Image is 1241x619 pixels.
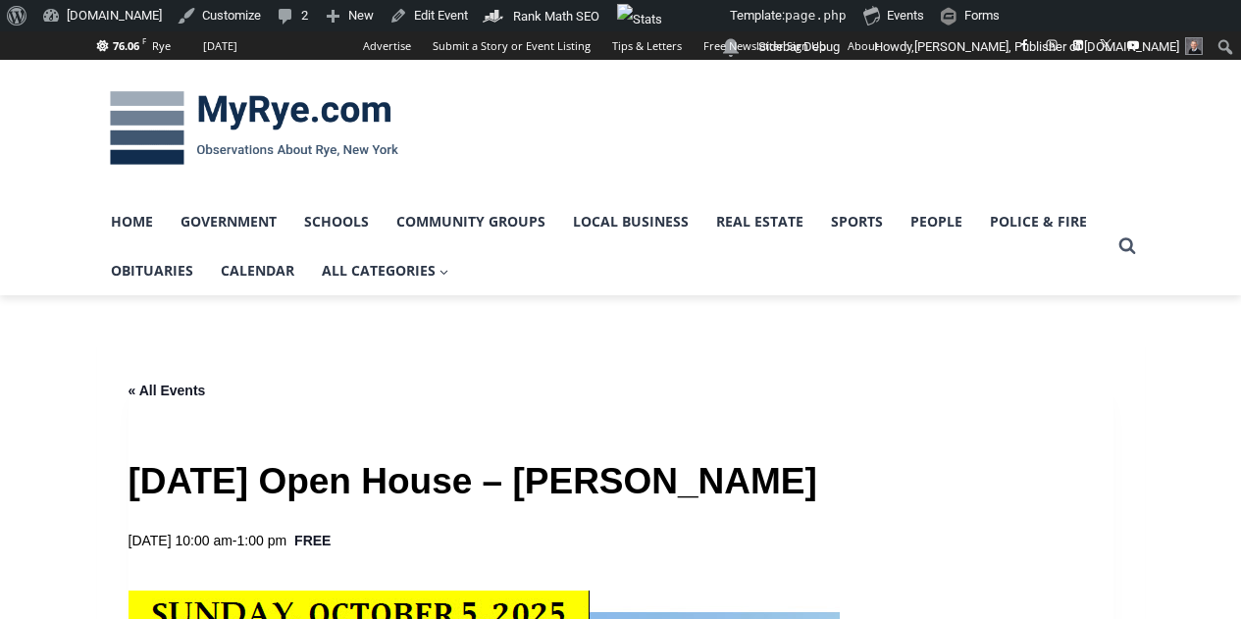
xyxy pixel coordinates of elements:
[751,31,848,63] a: Turn on Custom Sidebars explain mode.
[914,39,1179,54] span: [PERSON_NAME], Publisher of [DOMAIN_NAME]
[322,260,449,282] span: All Categories
[290,197,383,246] a: Schools
[1110,229,1145,264] button: View Search Form
[693,31,837,60] a: Free Newsletter Sign Up
[129,533,233,548] span: [DATE] 10:00 am
[785,8,847,23] span: page.php
[97,197,167,246] a: Home
[352,31,890,60] nav: Secondary Navigation
[207,246,308,295] a: Calendar
[97,77,411,180] img: MyRye.com
[897,197,976,246] a: People
[559,197,702,246] a: Local Business
[383,197,559,246] a: Community Groups
[976,197,1101,246] a: Police & Fire
[422,31,601,60] a: Submit a Story or Event Listing
[817,197,897,246] a: Sports
[867,31,1211,63] a: Howdy,
[513,9,599,24] span: Rank Math SEO
[308,246,463,295] a: All Categories
[352,31,422,60] a: Advertise
[237,533,287,548] span: 1:00 pm
[702,197,817,246] a: Real Estate
[848,31,867,63] div: View security scan details
[97,197,1110,296] nav: Primary Navigation
[129,456,1113,506] h1: [DATE] Open House – [PERSON_NAME]
[203,37,237,55] div: [DATE]
[113,38,139,53] span: 76.06
[129,530,287,552] h2: -
[142,35,146,46] span: F
[97,246,207,295] a: Obituaries
[167,197,290,246] a: Government
[152,37,171,55] div: Rye
[294,530,331,552] span: Free
[601,31,693,60] a: Tips & Letters
[129,383,206,398] a: « All Events
[617,4,727,27] img: Views over 48 hours. Click for more Jetpack Stats.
